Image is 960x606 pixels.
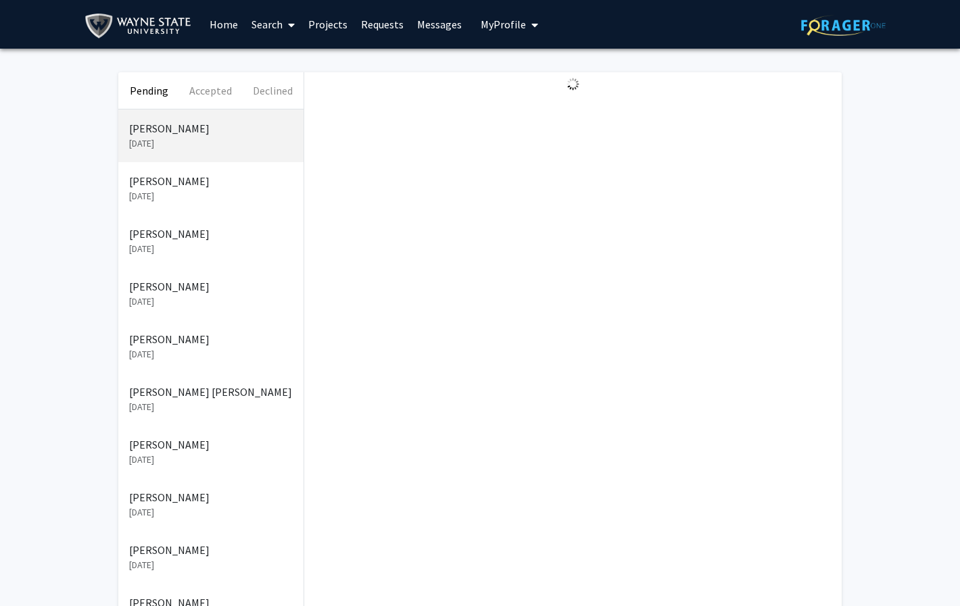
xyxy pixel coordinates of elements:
a: Search [245,1,302,48]
a: Home [203,1,245,48]
p: [DATE] [129,136,293,151]
p: [DATE] [129,189,293,203]
img: Loading [561,72,585,96]
a: Requests [354,1,410,48]
p: [DATE] [129,558,293,572]
p: [DATE] [129,347,293,361]
p: [PERSON_NAME] [PERSON_NAME] [129,384,293,400]
p: [PERSON_NAME] [129,331,293,347]
p: [PERSON_NAME] [129,489,293,505]
p: [PERSON_NAME] [129,173,293,189]
p: [DATE] [129,400,293,414]
button: Accepted [180,72,241,109]
p: [PERSON_NAME] [129,542,293,558]
button: Pending [118,72,180,109]
iframe: Chat [10,545,57,596]
span: My Profile [481,18,526,31]
a: Projects [302,1,354,48]
button: Declined [242,72,304,109]
p: [PERSON_NAME] [129,278,293,295]
p: [PERSON_NAME] [129,120,293,136]
p: [DATE] [129,295,293,309]
p: [DATE] [129,505,293,520]
p: [DATE] [129,242,293,256]
p: [PERSON_NAME] [129,436,293,453]
a: Messages [410,1,469,48]
img: Wayne State University Logo [85,11,197,41]
img: ForagerOne Logo [801,15,886,36]
p: [DATE] [129,453,293,467]
p: [PERSON_NAME] [129,226,293,242]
